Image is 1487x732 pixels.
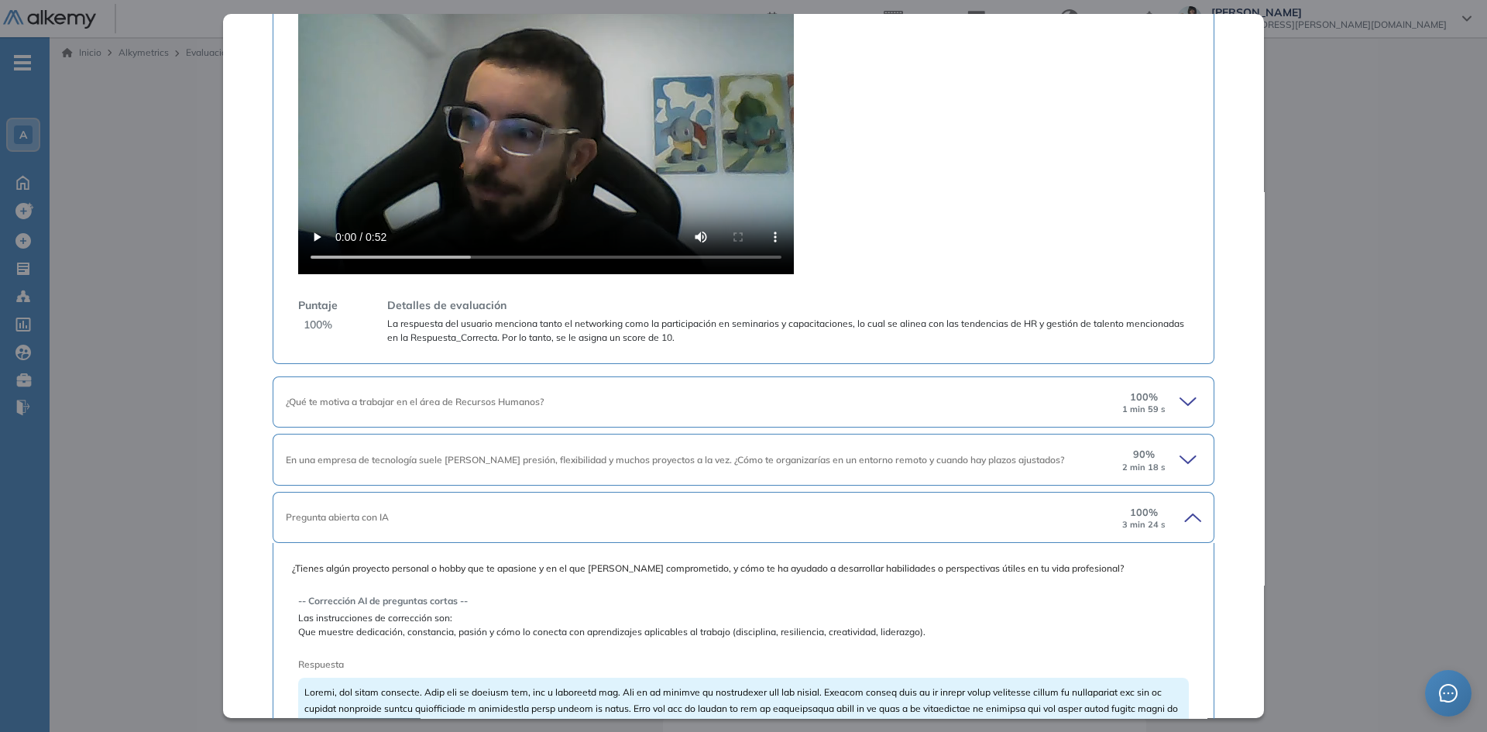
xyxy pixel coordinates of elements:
[1439,684,1458,703] span: message
[1122,462,1166,473] small: 2 min 18 s
[304,317,332,333] span: 100 %
[298,594,1189,608] span: -- Corrección AI de preguntas cortas --
[1130,505,1158,520] span: 100 %
[1130,390,1158,404] span: 100 %
[292,562,1195,576] span: ¿Tienes algún proyecto personal o hobby que te apasione y en el que [PERSON_NAME] comprometido, y...
[286,454,1064,466] span: En una empresa de tecnología suele [PERSON_NAME] presión, flexibilidad y muchos proyectos a la ve...
[298,658,1100,672] span: Respuesta
[387,297,507,314] span: Detalles de evaluación
[1122,520,1166,530] small: 3 min 24 s
[286,396,544,407] span: ¿Qué te motiva a trabajar en el área de Recursos Humanos?
[286,510,1110,524] div: Pregunta abierta con IA
[298,611,1189,625] span: Las instrucciones de corrección son:
[387,317,1189,345] span: La respuesta del usuario menciona tanto el networking como la participación en seminarios y capac...
[298,297,338,314] span: Puntaje
[298,625,1189,639] span: Que muestre dedicación, constancia, pasión y cómo lo conecta con aprendizajes aplicables al traba...
[1133,447,1155,462] span: 90 %
[1122,404,1166,414] small: 1 min 59 s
